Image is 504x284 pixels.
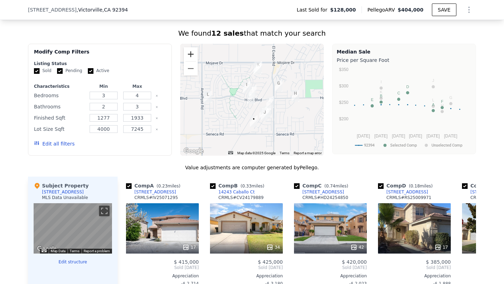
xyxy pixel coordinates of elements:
label: Sold [34,68,51,74]
input: Active [88,68,93,74]
div: Modify Comp Filters [34,48,166,61]
div: Listing Status [34,61,166,66]
a: Report a map error [294,151,322,155]
div: Bathrooms [34,102,85,112]
div: Comp A [126,182,183,189]
div: 14798 Carter Rd [266,96,274,108]
div: 14582 Hidden Canyon Ln [250,115,258,127]
button: Map Data [51,249,65,254]
div: Street View [34,203,112,254]
div: 34 [266,244,280,251]
span: $ 415,000 [174,259,199,265]
button: Clear [155,128,158,131]
div: We found that match your search [28,28,476,38]
button: Zoom in [184,47,198,61]
text: $200 [339,116,349,121]
div: 14869 Rosemary Dr [292,90,299,102]
button: Keyboard shortcuts [42,249,47,252]
span: , Victorville [77,6,128,13]
div: 14351 Moon Valley St [253,63,261,75]
a: [STREET_ADDRESS] [126,189,176,195]
span: ( miles) [238,184,267,189]
div: 14676 Green River Rd [259,107,267,119]
div: 14243 Caballo Ct [218,189,255,195]
div: 14243 Caballo Ct [247,92,255,104]
div: Subject Property [34,182,89,189]
text: $350 [339,67,349,72]
span: $404,000 [398,7,423,13]
div: MLS Data Unavailable [42,195,88,200]
text: G [449,95,453,100]
div: 14554 Woodworth Way [275,80,282,92]
button: Keyboard shortcuts [228,151,233,154]
span: , CA 92394 [103,7,128,13]
text: $300 [339,84,349,88]
text: Selected Comp [390,143,417,148]
div: 14356 Moon Valley St [254,61,262,73]
span: [STREET_ADDRESS] [28,6,77,13]
a: Open this area in Google Maps (opens a new window) [35,244,58,254]
span: Map data ©2025 Google [237,151,275,155]
button: Clear [155,94,158,97]
div: Map [34,203,112,254]
text: [DATE] [427,134,440,139]
text: C [397,91,400,95]
text: L [432,98,434,102]
text: H [441,103,443,107]
text: [DATE] [409,134,422,139]
div: 17 [182,244,196,251]
div: 14274 Tortoise Pl [249,85,257,97]
img: Google [35,244,58,254]
div: Appreciation [294,273,367,279]
span: Sold [DATE] [378,265,451,270]
div: Comp C [294,182,351,189]
button: Show Options [462,3,476,17]
div: Comp D [378,182,435,189]
div: CRMLS # IV25071295 [134,195,178,200]
text: [DATE] [357,134,370,139]
input: Pending [57,68,63,74]
a: Report a problem [84,249,110,253]
span: $ 425,000 [258,259,283,265]
span: ( miles) [154,184,183,189]
div: 14661 Green River Rd [261,109,268,121]
div: 17 [434,244,448,251]
div: Max [122,84,153,89]
text: B [380,94,382,98]
span: 0.23 [158,184,168,189]
a: [STREET_ADDRESS] [294,189,344,195]
div: Min [88,84,119,89]
div: 13765 Holt Ct [204,91,212,103]
text: K [380,90,383,94]
div: Appreciation [378,273,451,279]
text: [DATE] [392,134,405,139]
div: Characteristics [34,84,85,89]
span: ( miles) [406,184,435,189]
div: 14971 Brown Ln [243,81,251,93]
div: Bedrooms [34,91,85,100]
span: 0.33 [242,184,252,189]
div: CRMLS # CV24179889 [218,195,264,200]
div: CRMLS # RS25009971 [386,195,431,200]
div: CRMLS # HD24254850 [302,195,348,200]
div: Appreciation [126,273,199,279]
span: ( miles) [322,184,351,189]
div: Price per Square Foot [337,55,471,65]
text: D [406,85,409,89]
span: Last Sold for [297,6,330,13]
label: Active [88,68,109,74]
button: Clear [155,117,158,120]
div: Lot Size Sqft [34,124,85,134]
a: Open this area in Google Maps (opens a new window) [182,147,205,156]
text: F [441,99,443,104]
text: 92394 [364,143,374,148]
a: [STREET_ADDRESS] [378,189,428,195]
text: $250 [339,100,349,105]
div: 14432 Green River Rd [264,106,271,118]
svg: A chart. [337,65,471,152]
span: $ 385,000 [426,259,451,265]
div: 42 [350,244,364,251]
div: Value adjustments are computer generated by Pellego . [28,164,476,171]
strong: 12 sales [211,29,244,37]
